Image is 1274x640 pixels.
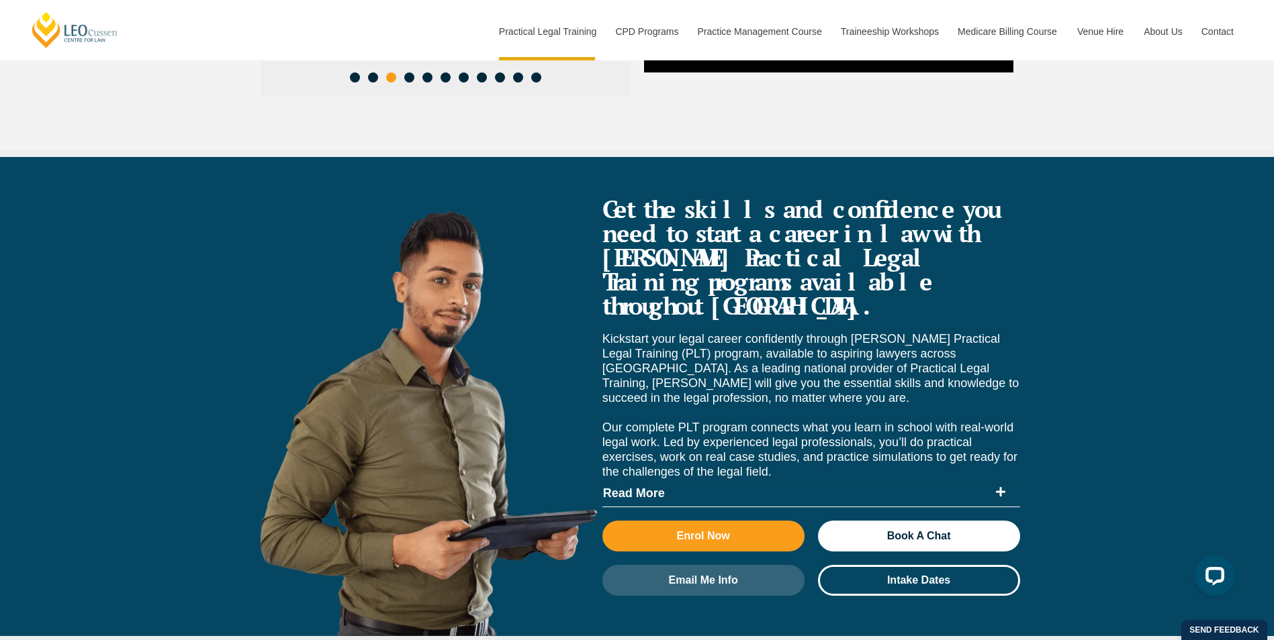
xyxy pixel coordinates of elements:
[1191,3,1244,60] a: Contact
[887,575,950,586] span: Intake Dates
[602,197,1020,318] h2: Get the skills and confidence you need to start a career in law with [PERSON_NAME] Practical Lega...
[688,3,831,60] a: Practice Management Course
[948,3,1067,60] a: Medicare Billing Course
[368,72,378,83] span: Go to slide 2
[489,3,606,60] a: Practical Legal Training
[818,521,1020,551] a: Book A Chat
[603,487,989,499] span: Read More
[495,72,505,83] span: Go to slide 9
[441,72,451,83] span: Go to slide 6
[1184,550,1240,606] iframe: LiveChat chat widget
[404,72,414,83] span: Go to slide 4
[831,3,948,60] a: Traineeship Workshops
[1134,3,1191,60] a: About Us
[677,531,730,541] span: Enrol Now
[30,11,120,49] a: [PERSON_NAME] Centre for Law
[1067,3,1134,60] a: Venue Hire
[669,575,738,586] span: Email Me Info
[477,72,487,83] span: Go to slide 8
[422,72,433,83] span: Go to slide 5
[602,521,805,551] a: Enrol Now
[350,72,360,83] span: Go to slide 1
[602,331,1020,479] p: Kickstart your legal career confidently through [PERSON_NAME] Practical Legal Training (PLT) prog...
[531,72,541,83] span: Go to slide 11
[818,565,1020,596] a: Intake Dates
[602,565,805,596] a: Email Me Info
[605,3,687,60] a: CPD Programs
[887,531,951,541] span: Book A Chat
[386,72,396,83] span: Go to slide 3
[513,72,523,83] span: Go to slide 10
[459,72,469,83] span: Go to slide 7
